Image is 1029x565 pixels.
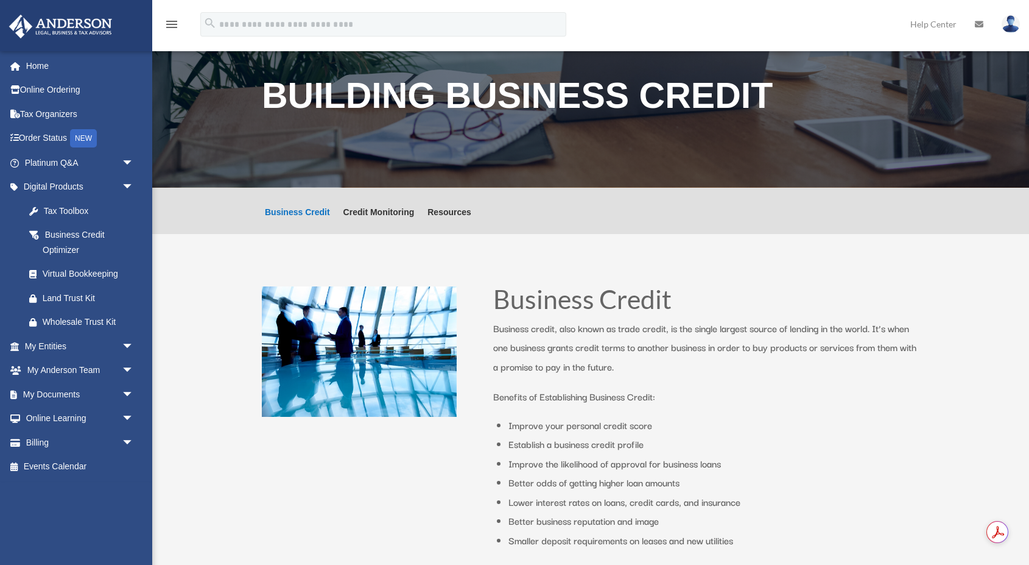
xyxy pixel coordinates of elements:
[17,310,152,335] a: Wholesale Trust Kit
[493,286,919,319] h1: Business Credit
[17,223,146,262] a: Business Credit Optimizer
[508,511,919,531] li: Better business reputation and image
[508,435,919,454] li: Establish a business credit profile
[122,407,146,432] span: arrow_drop_down
[17,199,152,223] a: Tax Toolbox
[43,227,131,257] div: Business Credit Optimizer
[203,16,217,30] i: search
[43,266,137,282] div: Virtual Bookkeeping
[9,407,152,431] a: Online Learningarrow_drop_down
[43,291,137,306] div: Land Trust Kit
[9,54,152,78] a: Home
[9,151,152,175] a: Platinum Q&Aarrow_drop_down
[17,262,152,286] a: Virtual Bookkeeping
[43,204,137,219] div: Tax Toolbox
[9,175,152,199] a: Digital Productsarrow_drop_down
[9,102,152,126] a: Tax Organizers
[9,430,152,455] a: Billingarrow_drop_down
[508,454,919,474] li: Improve the likelihood of approval for business loans
[262,286,457,417] img: business people talking in office
[9,126,152,151] a: Order StatusNEW
[9,358,152,383] a: My Anderson Teamarrow_drop_down
[427,208,471,234] a: Resources
[164,17,179,32] i: menu
[70,129,97,147] div: NEW
[164,21,179,32] a: menu
[122,382,146,407] span: arrow_drop_down
[17,286,152,310] a: Land Trust Kit
[493,319,919,388] p: Business credit, also known as trade credit, is the single largest source of lending in the world...
[122,151,146,176] span: arrow_drop_down
[265,208,330,234] a: Business Credit
[9,78,152,102] a: Online Ordering
[508,416,919,435] li: Improve your personal credit score
[9,455,152,479] a: Events Calendar
[122,358,146,383] span: arrow_drop_down
[5,15,116,38] img: Anderson Advisors Platinum Portal
[493,387,919,407] p: Benefits of Establishing Business Credit:
[1002,15,1020,33] img: User Pic
[508,492,919,512] li: Lower interest rates on loans, credit cards, and insurance
[343,208,415,234] a: Credit Monitoring
[262,78,919,120] h1: Building Business Credit
[508,473,919,492] li: Better odds of getting higher loan amounts
[508,531,919,550] li: Smaller deposit requirements on leases and new utilities
[43,314,137,330] div: Wholesale Trust Kit
[122,430,146,455] span: arrow_drop_down
[9,382,152,407] a: My Documentsarrow_drop_down
[122,175,146,200] span: arrow_drop_down
[122,334,146,359] span: arrow_drop_down
[9,334,152,358] a: My Entitiesarrow_drop_down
